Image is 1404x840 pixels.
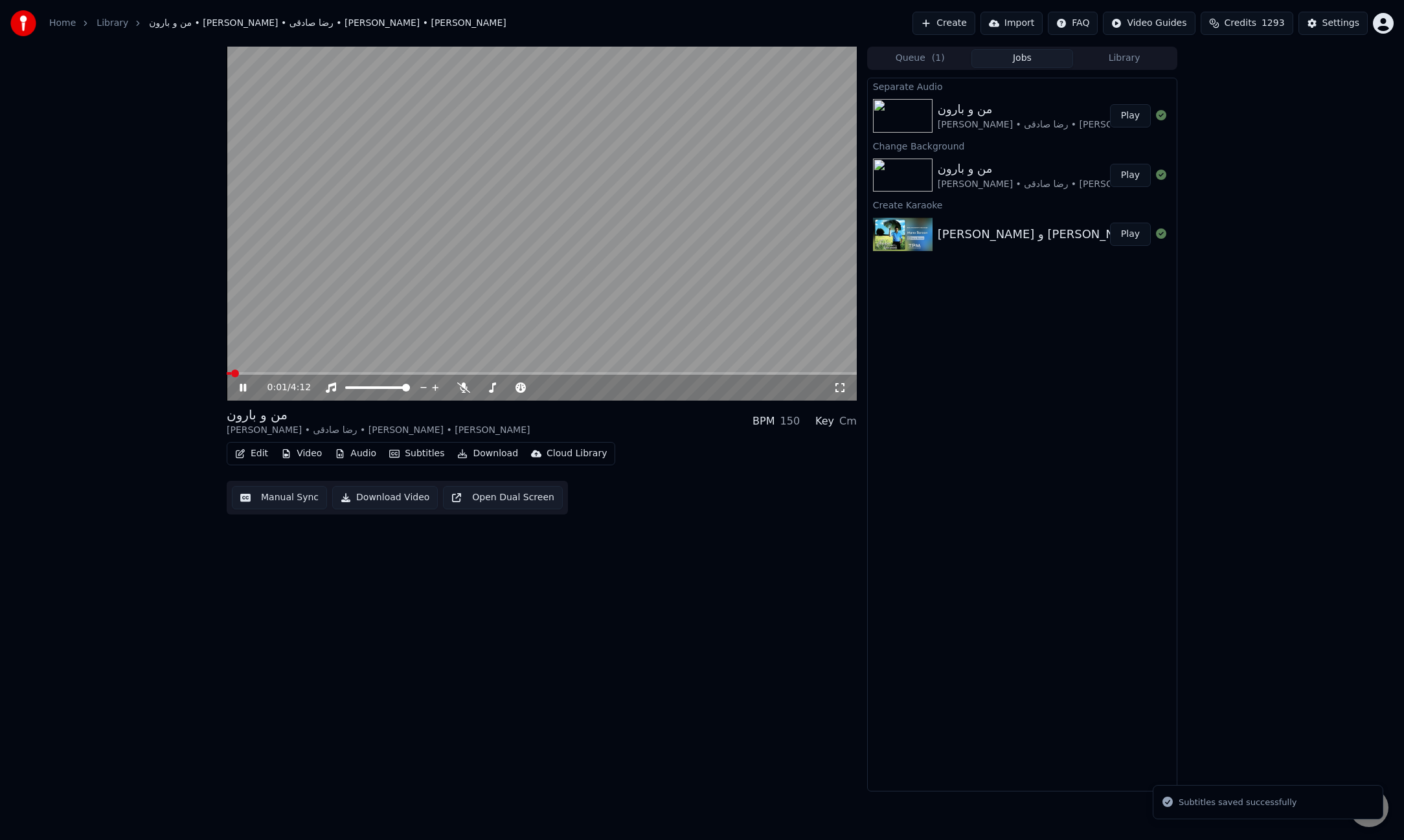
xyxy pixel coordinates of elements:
div: Subtitles saved successfully [1179,796,1296,809]
button: Download Video [332,486,438,509]
button: Library [1073,49,1175,68]
button: Play [1110,104,1151,127]
button: Queue [869,49,971,68]
span: 0:01 [267,381,288,394]
span: Credits [1225,17,1256,30]
div: Cm [839,414,857,429]
a: Library [96,17,128,30]
button: Edit [230,445,273,463]
nav: breadcrumb [49,17,506,30]
button: Manual Sync [232,486,327,509]
button: Video [276,445,327,463]
div: [PERSON_NAME] • رضا صادقی • [PERSON_NAME] • [PERSON_NAME] [938,118,1241,131]
span: 1293 [1262,17,1285,30]
div: Settings [1322,17,1359,30]
button: FAQ [1048,12,1098,35]
div: Change Background [868,138,1177,153]
div: من و بارون [938,160,1241,178]
div: Key [815,414,834,429]
button: Create [912,12,975,35]
div: [PERSON_NAME] • رضا صادقی • [PERSON_NAME] • [PERSON_NAME] [938,178,1241,191]
span: ( 1 ) [932,52,945,65]
div: [PERSON_NAME] • رضا صادقی • [PERSON_NAME] • [PERSON_NAME] [227,424,530,437]
button: Subtitles [384,445,449,463]
img: youka [10,10,36,36]
div: Cloud Library [547,447,607,460]
div: BPM [753,414,775,429]
div: Separate Audio [868,78,1177,94]
div: Create Karaoke [868,197,1177,212]
button: Credits1293 [1201,12,1293,35]
div: 150 [780,414,800,429]
button: Audio [330,445,381,463]
span: من و بارون • [PERSON_NAME] • رضا صادقی • [PERSON_NAME] • [PERSON_NAME] [149,17,506,30]
button: Play [1110,223,1151,246]
button: Video Guides [1103,12,1195,35]
button: Import [980,12,1043,35]
div: / [267,381,299,394]
div: من و بارون [227,406,530,424]
button: Settings [1298,12,1368,35]
button: Open Dual Screen [443,486,563,509]
div: من و بارون [938,100,1241,118]
button: Play [1110,164,1151,187]
button: Jobs [971,49,1074,68]
span: 4:12 [291,381,311,394]
a: Home [49,17,76,30]
button: Download [452,445,523,463]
